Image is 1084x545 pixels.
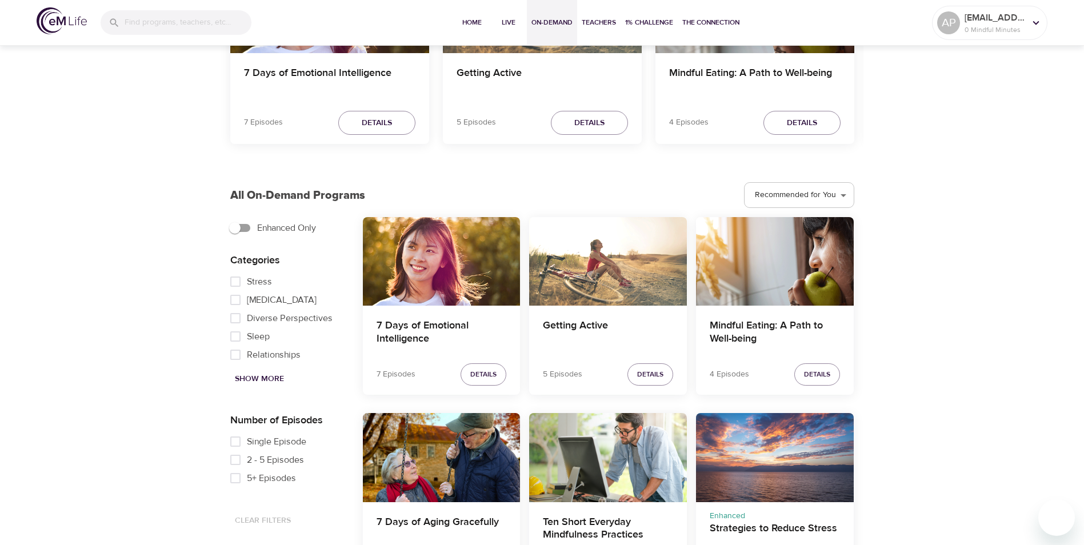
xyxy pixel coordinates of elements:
span: Details [362,116,392,130]
h4: 7 Days of Emotional Intelligence [377,319,507,347]
span: Live [495,17,522,29]
span: Details [637,368,663,380]
button: 7 Days of Emotional Intelligence [363,217,521,306]
h4: Mindful Eating: A Path to Well-being [710,319,840,347]
p: 0 Mindful Minutes [965,25,1025,35]
h4: Getting Active [457,67,628,94]
span: Details [470,368,497,380]
span: The Connection [682,17,739,29]
span: 2 - 5 Episodes [247,453,304,467]
p: [EMAIL_ADDRESS][DOMAIN_NAME] [965,11,1025,25]
span: Details [804,368,830,380]
button: Details [794,363,840,386]
button: Details [461,363,506,386]
span: Show More [235,372,284,386]
button: Details [551,111,628,135]
button: Details [627,363,673,386]
p: Number of Episodes [230,412,345,428]
button: Mindful Eating: A Path to Well-being [696,217,854,306]
span: Details [574,116,605,130]
button: Ten Short Everyday Mindfulness Practices [529,413,687,502]
span: Enhanced Only [257,221,316,235]
button: Strategies to Reduce Stress [696,413,854,502]
span: Diverse Perspectives [247,311,333,325]
p: 5 Episodes [543,368,582,380]
button: 7 Days of Aging Gracefully [363,413,521,502]
div: AP [937,11,960,34]
span: Relationships [247,348,301,362]
p: 4 Episodes [669,117,709,129]
span: Stress [247,275,272,288]
span: Single Episode [247,435,306,448]
button: Getting Active [529,217,687,306]
span: Details [787,116,817,130]
span: 5+ Episodes [247,471,296,485]
h4: 7 Days of Emotional Intelligence [244,67,415,94]
h4: Getting Active [543,319,673,347]
p: 5 Episodes [457,117,496,129]
span: 1% Challenge [625,17,673,29]
p: Categories [230,253,345,268]
input: Find programs, teachers, etc... [125,10,251,35]
h4: Ten Short Everyday Mindfulness Practices [543,516,673,543]
p: All On-Demand Programs [230,187,365,204]
h4: Mindful Eating: A Path to Well-being [669,67,841,94]
span: Teachers [582,17,616,29]
button: Details [763,111,841,135]
p: 7 Episodes [377,368,415,380]
span: Sleep [247,330,270,343]
button: Show More [230,368,289,390]
img: logo [37,7,87,34]
button: Details [338,111,415,135]
p: 7 Episodes [244,117,283,129]
span: On-Demand [531,17,573,29]
p: 4 Episodes [710,368,749,380]
span: [MEDICAL_DATA] [247,293,317,307]
span: Home [458,17,486,29]
iframe: Button to launch messaging window [1038,499,1075,536]
h4: 7 Days of Aging Gracefully [377,516,507,543]
span: Enhanced [710,511,745,521]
